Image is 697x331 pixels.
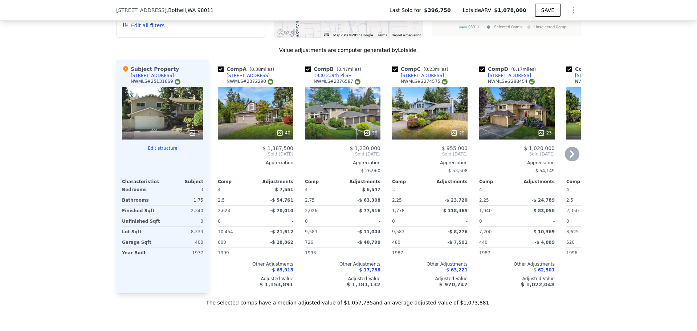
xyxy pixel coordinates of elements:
div: Appreciation [218,160,293,166]
a: Terms (opens in new tab) [377,33,387,37]
span: 0 [305,219,308,224]
span: 4 [305,187,308,192]
text: Selected Comp [494,25,522,29]
div: Other Adjustments [479,261,555,267]
span: 1,940 [479,208,492,213]
div: Appreciation [566,160,642,166]
span: 0 [566,219,569,224]
span: Sold [DATE] [479,151,555,157]
div: 1996 [566,248,603,258]
span: 8,625 [566,229,579,234]
span: $ 77,516 [359,208,380,213]
span: -$ 17,788 [357,267,380,273]
span: ( miles) [508,67,539,72]
button: Edit all filters [122,22,164,29]
div: [STREET_ADDRESS] [575,73,618,78]
span: $396,750 [424,7,451,14]
div: Adjustments [343,179,380,185]
span: -$ 54,761 [270,198,293,203]
a: Open this area in Google Maps (opens a new window) [276,28,300,38]
span: -$ 28,862 [270,240,293,245]
span: $ 1,020,000 [524,145,555,151]
div: Comp [566,179,604,185]
span: 2,624 [218,208,230,213]
div: Garage Sqft [122,237,161,247]
span: -$ 40,790 [357,240,380,245]
img: NWMLS Logo [442,79,448,85]
div: Adjusted Value [305,276,380,282]
div: Comp C [392,65,451,73]
div: 400 [164,237,203,247]
img: NWMLS Logo [355,79,360,85]
button: Show Options [566,3,581,17]
span: 0.47 [338,67,348,72]
div: Other Adjustments [305,261,380,267]
div: Year Built [122,248,161,258]
div: 2.75 [305,195,341,205]
span: $ 1,230,000 [350,145,380,151]
div: - [344,248,380,258]
span: ( miles) [246,67,277,72]
span: 0.38 [251,67,261,72]
div: Other Adjustments [218,261,293,267]
span: $ 118,465 [443,208,468,213]
div: Comp A [218,65,277,73]
div: Comp [305,179,343,185]
button: SAVE [535,4,561,17]
div: 2.5 [566,195,603,205]
div: Other Adjustments [566,261,642,267]
div: Comp [218,179,256,185]
div: 2.5 [218,195,254,205]
div: Adjusted Value [479,276,555,282]
div: Value adjustments are computer generated by Lotside . [116,47,581,54]
span: 0 [392,219,395,224]
span: , Bothell [167,7,214,14]
a: [STREET_ADDRESS] [392,73,444,78]
div: The selected comps have a median adjusted value of $1,057,735 and an average adjusted value of $1... [116,293,581,306]
span: $ 83,058 [533,208,555,213]
div: - [218,166,293,176]
div: NWMLS # 2372290 [227,78,273,85]
span: $ 7,551 [275,187,293,192]
div: Comp D [479,65,539,73]
span: -$ 24,789 [531,198,555,203]
div: Adjustments [517,179,555,185]
span: -$ 26,960 [359,168,380,173]
button: Edit structure [122,145,203,151]
img: NWMLS Logo [268,79,273,85]
div: 8,333 [164,227,203,237]
div: 2,340 [164,206,203,216]
span: -$ 70,010 [270,208,293,213]
div: [STREET_ADDRESS] [488,73,531,78]
div: NWMLS # 2376587 [314,78,360,85]
div: NWMLS # 25131669 [131,78,180,85]
div: Characteristics [122,179,163,185]
span: -$ 62,501 [531,267,555,273]
text: 98011 [468,25,479,29]
div: Subject [163,179,203,185]
span: Sold [DATE] [218,151,293,157]
div: Adjusted Value [218,276,293,282]
div: 0 [164,216,203,226]
div: NWMLS # 2288454 [488,78,535,85]
div: 1.75 [164,195,203,205]
div: - [518,216,555,226]
div: - [431,185,468,195]
span: -$ 8,276 [448,229,468,234]
div: Adjustments [430,179,468,185]
div: Adjusted Value [566,276,642,282]
div: 1987 [392,248,428,258]
span: 4 [479,187,482,192]
span: -$ 53,508 [447,168,468,173]
div: - [344,216,380,226]
div: - [257,248,293,258]
a: [STREET_ADDRESS] [218,73,270,78]
span: -$ 65,915 [270,267,293,273]
div: Appreciation [305,160,380,166]
span: ( miles) [421,67,451,72]
div: Lot Sqft [122,227,161,237]
div: - [518,248,555,258]
span: -$ 54,149 [534,168,555,173]
span: -$ 63,308 [357,198,380,203]
span: $ 955,000 [442,145,468,151]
